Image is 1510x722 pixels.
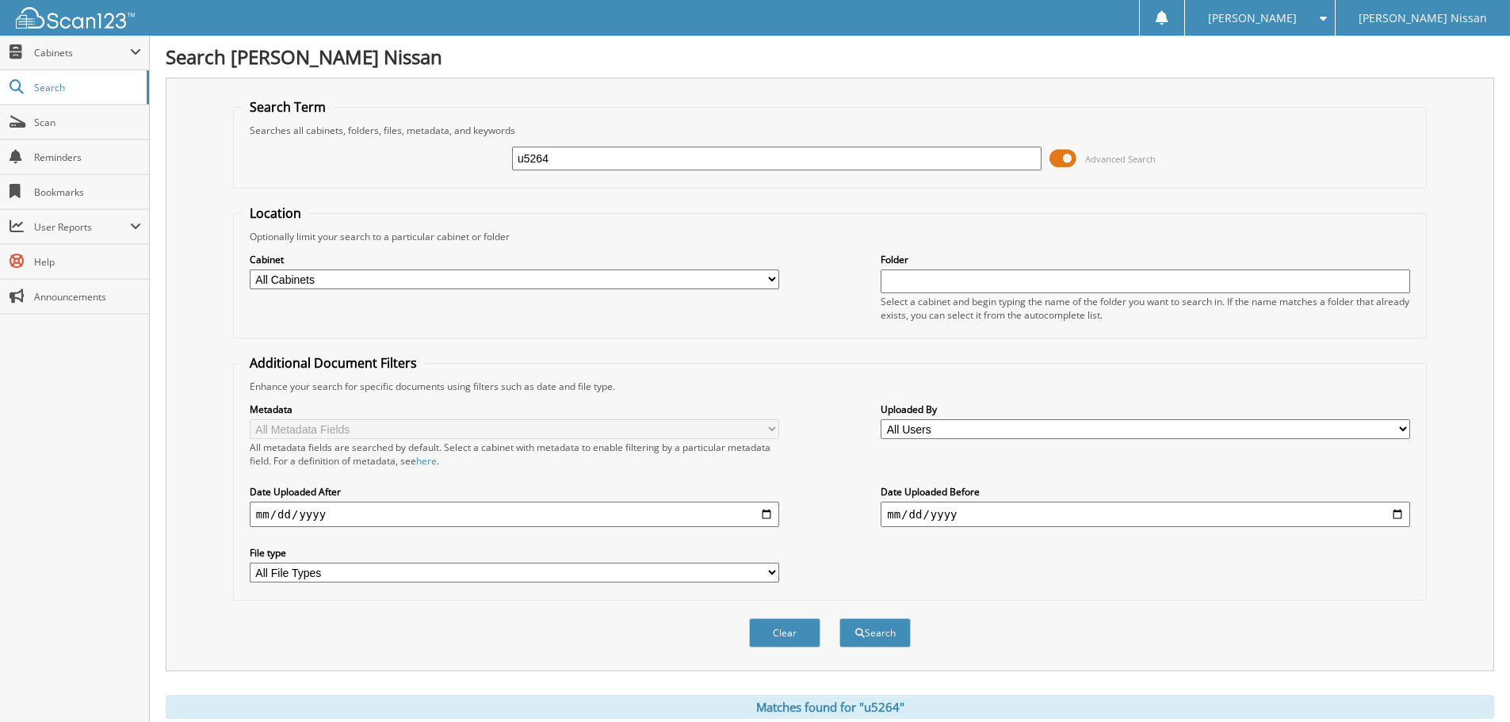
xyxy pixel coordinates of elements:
[839,618,911,648] button: Search
[1208,13,1297,23] span: [PERSON_NAME]
[250,403,779,416] label: Metadata
[749,618,820,648] button: Clear
[242,230,1418,243] div: Optionally limit your search to a particular cabinet or folder
[250,546,779,560] label: File type
[34,290,141,304] span: Announcements
[250,441,779,468] div: All metadata fields are searched by default. Select a cabinet with metadata to enable filtering b...
[34,185,141,199] span: Bookmarks
[34,116,141,129] span: Scan
[881,295,1410,322] div: Select a cabinet and begin typing the name of the folder you want to search in. If the name match...
[242,380,1418,393] div: Enhance your search for specific documents using filters such as date and file type.
[416,454,437,468] a: here
[250,502,779,527] input: start
[166,44,1494,70] h1: Search [PERSON_NAME] Nissan
[242,204,309,222] legend: Location
[250,485,779,499] label: Date Uploaded After
[34,46,130,59] span: Cabinets
[242,98,334,116] legend: Search Term
[34,81,139,94] span: Search
[16,7,135,29] img: scan123-logo-white.svg
[34,255,141,269] span: Help
[34,220,130,234] span: User Reports
[881,253,1410,266] label: Folder
[166,695,1494,719] div: Matches found for "u5264"
[1359,13,1487,23] span: [PERSON_NAME] Nissan
[242,354,425,372] legend: Additional Document Filters
[881,485,1410,499] label: Date Uploaded Before
[881,403,1410,416] label: Uploaded By
[250,253,779,266] label: Cabinet
[242,124,1418,137] div: Searches all cabinets, folders, files, metadata, and keywords
[34,151,141,164] span: Reminders
[1085,153,1156,165] span: Advanced Search
[881,502,1410,527] input: end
